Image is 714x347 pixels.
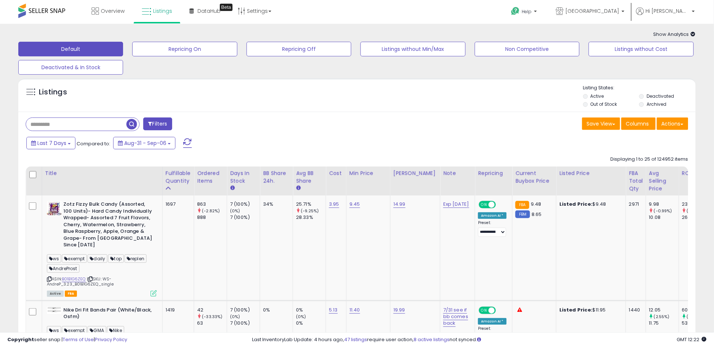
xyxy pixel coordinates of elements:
[589,42,693,56] button: Listings without Cost
[649,214,679,221] div: 10.08
[230,214,260,221] div: 7 (100%)
[197,169,224,185] div: Ordered Items
[506,1,544,24] a: Help
[349,306,360,314] a: 11.40
[230,314,240,320] small: (0%)
[515,210,530,218] small: FBM
[478,212,507,219] div: Amazon AI *
[125,254,147,263] span: replen
[654,31,696,38] span: Show Analytics
[230,208,240,214] small: (0%)
[63,201,152,250] b: Zotz Fizzy Bulk Candy (Assorted, 100 Units)- Hard Candy Individually Wrapped- Assorted 7 Fruit Fl...
[39,87,67,97] h5: Listings
[263,169,290,185] div: BB Share 24h.
[47,326,61,335] span: ws
[591,93,604,99] label: Active
[230,307,260,313] div: 7 (100%)
[197,7,221,15] span: DataHub
[626,120,649,127] span: Columns
[646,7,690,15] span: Hi [PERSON_NAME]
[329,201,339,208] a: 3.95
[88,326,106,335] span: GMA
[475,42,580,56] button: Non Competitive
[329,306,338,314] a: 5.13
[559,307,620,313] div: $11.95
[47,307,62,314] img: 31e4Vzc6BIL._SL40_.jpg
[531,201,542,208] span: 9.48
[220,4,233,11] div: Tooltip anchor
[166,169,191,185] div: Fulfillable Quantity
[414,336,450,343] a: 8 active listings
[393,306,405,314] a: 19.99
[647,93,674,99] label: Deactivated
[7,336,34,343] strong: Copyright
[63,336,94,343] a: Terms of Use
[88,254,107,263] span: daily
[349,201,360,208] a: 9.45
[649,307,679,313] div: 12.05
[230,185,234,191] small: Days In Stock.
[677,336,707,343] span: 2025-09-14 12:22 GMT
[559,201,593,208] b: Listed Price:
[47,201,62,216] img: 51XbsmbhiVL._SL40_.jpg
[263,307,287,313] div: 0%
[47,201,157,296] div: ASIN:
[143,117,172,130] button: Filters
[197,214,227,221] div: 888
[197,307,227,313] div: 42
[230,320,260,327] div: 7 (100%)
[166,307,188,313] div: 1419
[197,201,227,208] div: 863
[349,169,387,177] div: Min Price
[65,291,77,297] span: FBA
[443,306,468,327] a: 7/31 see if bb comes back
[511,7,520,16] i: Get Help
[296,320,326,327] div: 0%
[113,137,175,149] button: Aug-31 - Sep-06
[77,140,110,147] span: Compared to:
[480,202,489,208] span: ON
[45,169,159,177] div: Title
[566,7,619,15] span: [GEOGRAPHIC_DATA]
[132,42,237,56] button: Repricing On
[37,139,66,147] span: Last 7 Days
[47,254,61,263] span: ws
[682,214,712,221] div: 26.44%
[682,320,712,327] div: 53.34%
[582,117,620,130] button: Save View
[247,42,351,56] button: Repricing Off
[591,101,617,107] label: Out of Stock
[202,314,222,320] small: (-33.33%)
[18,42,123,56] button: Default
[230,169,257,185] div: Days In Stock
[682,307,712,313] div: 60.48%
[657,117,688,130] button: Actions
[296,314,306,320] small: (0%)
[559,169,623,177] div: Listed Price
[263,201,287,208] div: 34%
[480,307,489,314] span: ON
[654,208,672,214] small: (-0.99%)
[62,276,86,282] a: B01B1G6ZEQ
[654,314,670,320] small: (2.55%)
[296,307,326,313] div: 0%
[478,318,507,325] div: Amazon AI *
[7,336,127,343] div: seller snap | |
[559,306,593,313] b: Listed Price:
[18,60,123,75] button: Deactivated & In Stock
[296,214,326,221] div: 28.33%
[101,7,125,15] span: Overview
[202,208,220,214] small: (-2.82%)
[443,201,469,208] a: Exp [DATE]
[296,185,300,191] small: Avg BB Share.
[197,320,227,327] div: 63
[682,201,712,208] div: 23.95%
[124,139,166,147] span: Aug-31 - Sep-06
[443,169,472,177] div: Note
[629,169,643,193] div: FBA Total Qty
[153,7,172,15] span: Listings
[344,336,367,343] a: 47 listings
[107,326,124,335] span: Nike
[636,7,695,24] a: Hi [PERSON_NAME]
[301,208,319,214] small: (-9.25%)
